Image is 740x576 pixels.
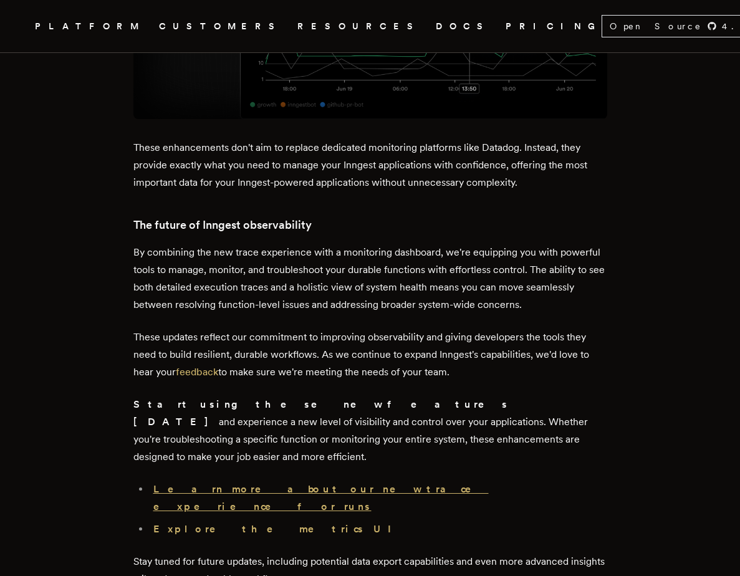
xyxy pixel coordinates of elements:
[133,398,509,428] strong: Start using these new features [DATE]
[133,139,607,191] p: These enhancements don't aim to replace dedicated monitoring platforms like Datadog. Instead, the...
[133,329,607,381] p: These updates reflect our commitment to improving observability and giving developers the tools t...
[35,19,144,34] button: PLATFORM
[159,19,282,34] a: CUSTOMERS
[176,366,218,378] a: feedback
[153,523,402,535] a: Explore the metrics UI
[297,19,421,34] button: RESOURCES
[133,244,607,314] p: By combining the new trace experience with a monitoring dashboard, we're equipping you with power...
[133,216,607,234] h3: The future of Inngest observability
[133,396,607,466] p: and experience a new level of visibility and control over your applications. Whether you're troub...
[610,20,702,32] span: Open Source
[153,483,489,512] a: Learn more about our new trace experience for runs
[436,19,491,34] a: DOCS
[506,19,602,34] a: PRICING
